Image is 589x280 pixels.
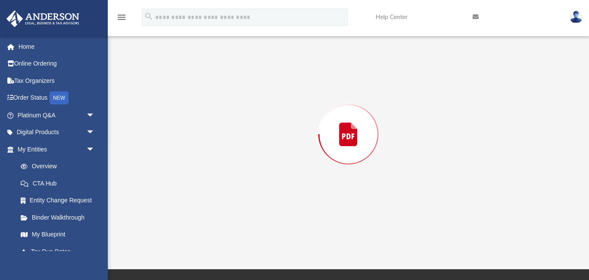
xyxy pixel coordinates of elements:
a: Binder Walkthrough [12,209,108,226]
a: Tax Organizers [6,72,108,89]
span: arrow_drop_down [86,141,103,158]
img: Anderson Advisors Platinum Portal [4,10,82,27]
a: My Entitiesarrow_drop_down [6,141,108,158]
i: menu [116,12,127,22]
span: arrow_drop_down [86,107,103,124]
a: CTA Hub [12,175,108,192]
a: Order StatusNEW [6,89,108,107]
div: Preview [132,0,565,246]
a: Online Ordering [6,55,108,72]
a: Home [6,38,108,55]
a: Tax Due Dates [12,243,108,260]
a: menu [116,16,127,22]
a: My Blueprint [12,226,103,243]
a: Entity Change Request [12,192,108,209]
img: User Pic [570,11,583,23]
a: Platinum Q&Aarrow_drop_down [6,107,108,124]
span: arrow_drop_down [86,124,103,142]
i: search [144,12,154,21]
div: NEW [50,91,69,104]
a: Overview [12,158,108,175]
a: Digital Productsarrow_drop_down [6,124,108,141]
